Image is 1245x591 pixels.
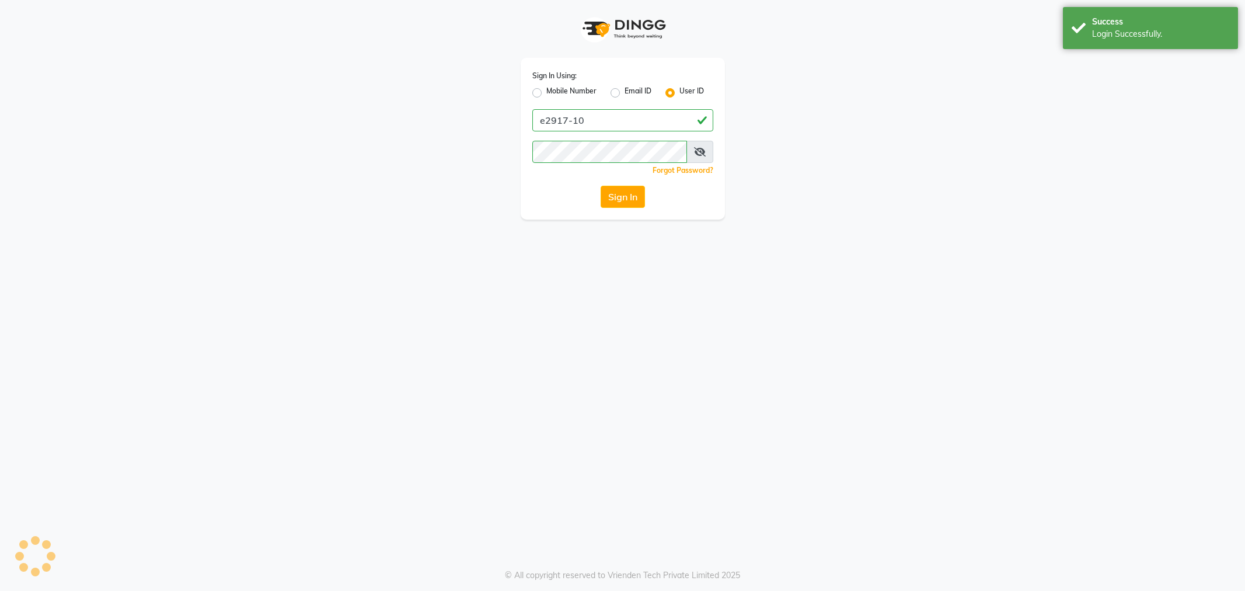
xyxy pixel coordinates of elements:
[1092,28,1229,40] div: Login Successfully.
[532,141,687,163] input: Username
[532,109,713,131] input: Username
[625,86,651,100] label: Email ID
[653,166,713,175] a: Forgot Password?
[546,86,597,100] label: Mobile Number
[601,186,645,208] button: Sign In
[1092,16,1229,28] div: Success
[532,71,577,81] label: Sign In Using:
[679,86,704,100] label: User ID
[576,12,669,46] img: logo1.svg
